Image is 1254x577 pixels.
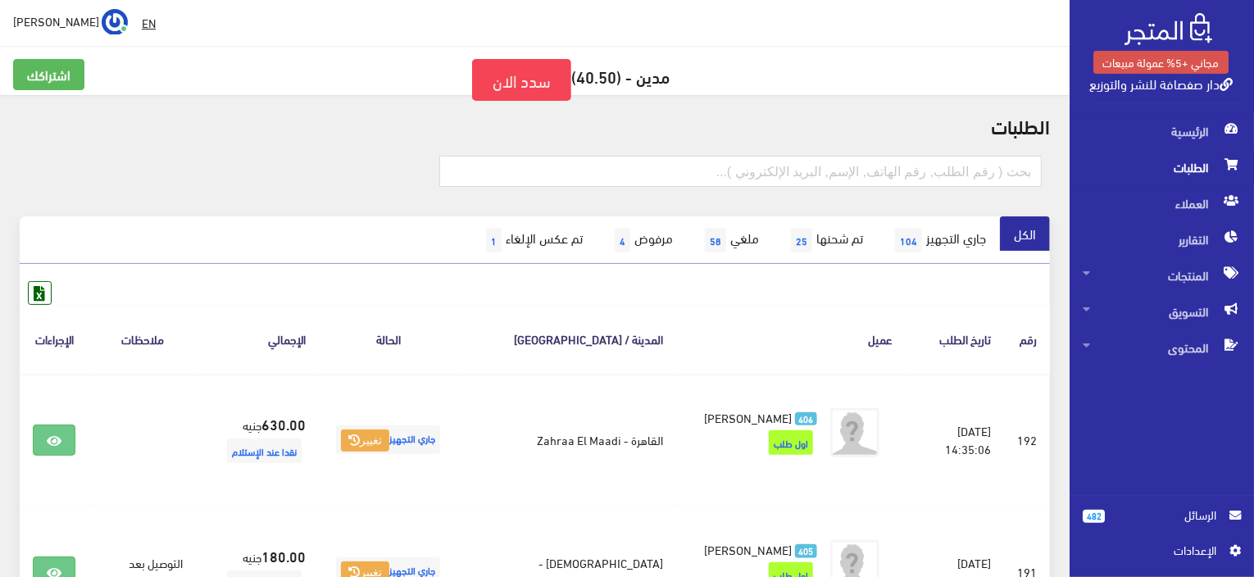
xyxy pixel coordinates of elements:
[341,429,389,452] button: تغيير
[1083,221,1241,257] span: التقارير
[468,216,597,264] a: تم عكس الإلغاء1
[703,408,817,426] a: 406 [PERSON_NAME]
[830,408,879,457] img: avatar.png
[1093,51,1229,74] a: مجاني +5% عمولة مبيعات
[704,406,792,429] span: [PERSON_NAME]
[791,228,812,252] span: 25
[1083,185,1241,221] span: العملاء
[13,11,99,31] span: [PERSON_NAME]
[439,156,1042,187] input: بحث ( رقم الطلب, رقم الهاتف, الإسم, البريد اﻹلكتروني )...
[261,545,306,566] strong: 180.00
[1070,149,1254,185] a: الطلبات
[615,228,630,252] span: 4
[472,59,571,101] a: سدد الان
[1070,113,1254,149] a: الرئيسية
[1083,257,1241,293] span: المنتجات
[705,228,726,252] span: 58
[20,305,89,373] th: الإجراءات
[89,305,196,373] th: ملاحظات
[704,538,792,561] span: [PERSON_NAME]
[906,374,1004,507] td: [DATE] 14:35:06
[1070,257,1254,293] a: المنتجات
[1125,13,1212,45] img: .
[1083,293,1241,329] span: التسويق
[773,216,877,264] a: تم شحنها25
[1083,149,1241,185] span: الطلبات
[895,228,922,252] span: 104
[457,305,676,373] th: المدينة / [GEOGRAPHIC_DATA]
[703,540,817,558] a: 405 [PERSON_NAME]
[769,430,813,455] span: اول طلب
[677,305,906,373] th: عميل
[1070,329,1254,366] a: المحتوى
[1083,113,1241,149] span: الرئيسية
[135,8,162,38] a: EN
[486,228,502,252] span: 1
[102,9,128,35] img: ...
[1070,221,1254,257] a: التقارير
[196,374,319,507] td: جنيه
[261,413,306,434] strong: 630.00
[1070,185,1254,221] a: العملاء
[795,544,817,558] span: 405
[1089,71,1233,95] a: دار صفصافة للنشر والتوزيع
[457,374,676,507] td: القاهرة - Zahraa El Maadi
[336,425,440,454] span: جاري التجهيز
[877,216,1000,264] a: جاري التجهيز104
[687,216,773,264] a: ملغي58
[13,59,1056,101] h5: مدين - (40.50)
[1083,329,1241,366] span: المحتوى
[1096,541,1215,559] span: اﻹعدادات
[1083,506,1241,541] a: 482 الرسائل
[906,305,1004,373] th: تاريخ الطلب
[1004,374,1050,507] td: 192
[196,305,319,373] th: اﻹجمالي
[13,59,84,90] a: اشتراكك
[1083,541,1241,567] a: اﻹعدادات
[227,438,302,463] span: نقدا عند الإستلام
[1083,510,1105,523] span: 482
[795,412,817,426] span: 406
[1118,506,1216,524] span: الرسائل
[1000,216,1050,251] a: الكل
[597,216,687,264] a: مرفوض4
[13,8,128,34] a: ... [PERSON_NAME]
[1004,305,1050,373] th: رقم
[142,12,156,33] u: EN
[319,305,457,373] th: الحالة
[20,115,1050,136] h2: الطلبات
